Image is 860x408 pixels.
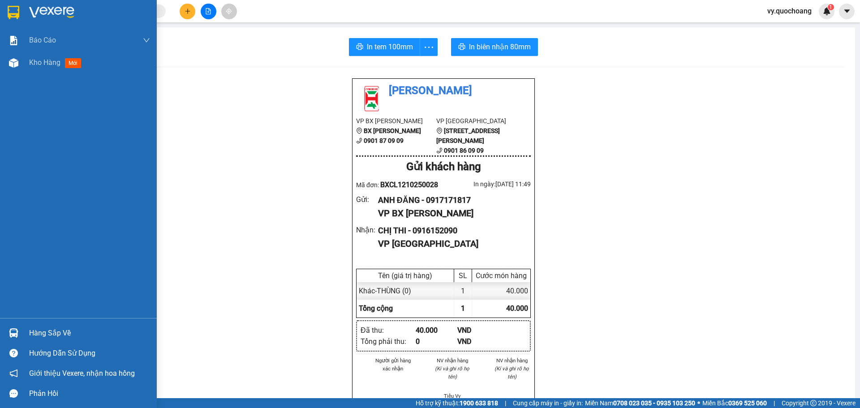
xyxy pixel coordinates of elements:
[494,365,529,380] i: (Kí và ghi rõ họ tên)
[356,137,362,144] span: phone
[434,356,472,365] li: NV nhận hàng
[416,336,457,347] div: 0
[493,356,531,365] li: NV nhận hàng
[469,41,531,52] span: In biên nhận 80mm
[702,398,767,408] span: Miền Bắc
[9,58,18,68] img: warehouse-icon
[9,389,18,398] span: message
[505,398,506,408] span: |
[356,82,531,99] li: [PERSON_NAME]
[436,116,516,126] li: VP [GEOGRAPHIC_DATA]
[839,4,855,19] button: caret-down
[29,34,56,46] span: Báo cáo
[378,206,524,220] div: VP BX [PERSON_NAME]
[349,38,420,56] button: printerIn tem 100mm
[774,398,775,408] span: |
[9,36,18,45] img: solution-icon
[613,399,695,407] strong: 0708 023 035 - 0935 103 250
[472,282,530,300] div: 40.000
[436,128,443,134] span: environment
[221,4,237,19] button: aim
[359,304,393,313] span: Tổng cộng
[823,7,831,15] img: icon-new-feature
[9,328,18,338] img: warehouse-icon
[456,271,469,280] div: SL
[506,304,528,313] span: 40.000
[436,147,443,154] span: phone
[728,399,767,407] strong: 0369 525 060
[420,38,438,56] button: more
[416,398,498,408] span: Hỗ trợ kỹ thuật:
[443,179,531,189] div: In ngày: [DATE] 11:49
[457,336,499,347] div: VND
[436,127,500,144] b: [STREET_ADDRESS][PERSON_NAME]
[356,128,362,134] span: environment
[380,180,438,189] span: BXCL1210250028
[143,37,150,44] span: down
[356,179,443,190] div: Mã đơn:
[226,8,232,14] span: aim
[435,365,469,380] i: (Kí và ghi rõ họ tên)
[434,392,472,400] li: Tiểu Vy
[378,224,524,237] div: CHỊ THI - 0916152090
[356,224,378,236] div: Nhận :
[359,271,451,280] div: Tên (giá trị hàng)
[585,398,695,408] span: Miền Nam
[361,325,416,336] div: Đã thu :
[513,398,583,408] span: Cung cấp máy in - giấy in:
[356,159,531,176] div: Gửi khách hàng
[374,356,412,373] li: Người gửi hàng xác nhận
[461,304,465,313] span: 1
[454,282,472,300] div: 1
[185,8,191,14] span: plus
[29,387,150,400] div: Phản hồi
[460,399,498,407] strong: 1900 633 818
[444,147,484,154] b: 0901 86 09 09
[829,4,832,10] span: 1
[201,4,216,19] button: file-add
[378,237,524,251] div: VP [GEOGRAPHIC_DATA]
[356,194,378,205] div: Gửi :
[697,401,700,405] span: ⚪️
[367,41,413,52] span: In tem 100mm
[356,82,387,114] img: logo.jpg
[29,347,150,360] div: Hướng dẫn sử dụng
[9,369,18,378] span: notification
[9,349,18,357] span: question-circle
[828,4,834,10] sup: 1
[420,42,437,53] span: more
[474,271,528,280] div: Cước món hàng
[810,400,817,406] span: copyright
[180,4,195,19] button: plus
[8,6,19,19] img: logo-vxr
[361,336,416,347] div: Tổng phải thu :
[451,38,538,56] button: printerIn biên nhận 80mm
[29,326,150,340] div: Hàng sắp về
[29,368,135,379] span: Giới thiệu Vexere, nhận hoa hồng
[364,127,421,134] b: BX [PERSON_NAME]
[356,43,363,52] span: printer
[378,194,524,206] div: ANH ĐĂNG - 0917171817
[65,58,81,68] span: mới
[29,58,60,67] span: Kho hàng
[205,8,211,14] span: file-add
[458,43,465,52] span: printer
[356,116,436,126] li: VP BX [PERSON_NAME]
[416,325,457,336] div: 40.000
[760,5,819,17] span: vy.quochoang
[364,137,404,144] b: 0901 87 09 09
[359,287,411,295] span: Khác - THÙNG (0)
[843,7,851,15] span: caret-down
[457,325,499,336] div: VND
